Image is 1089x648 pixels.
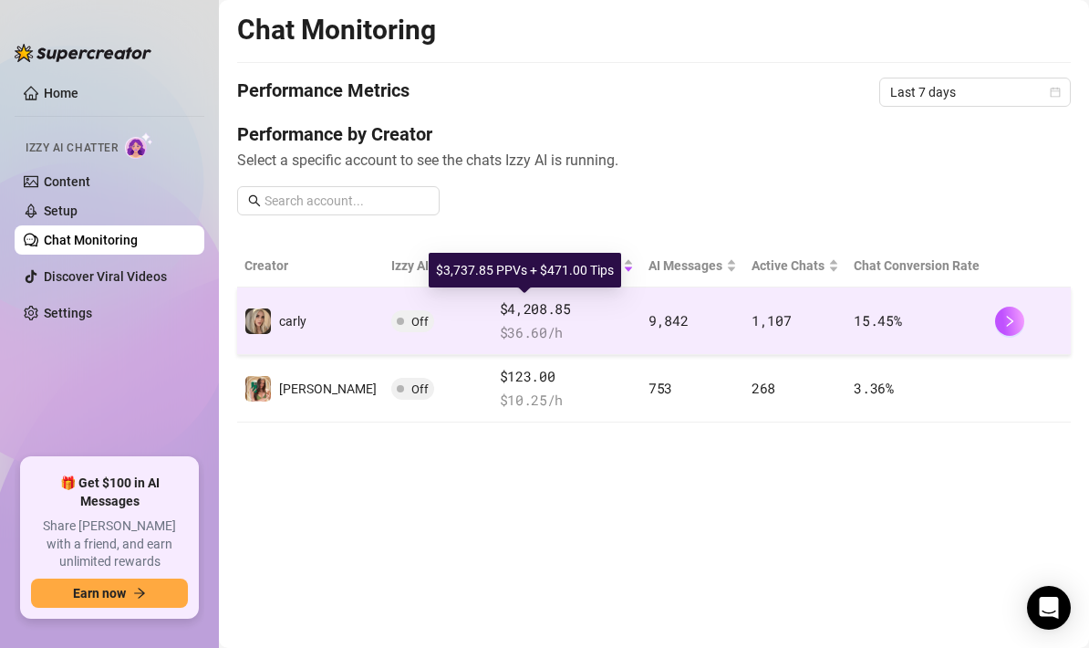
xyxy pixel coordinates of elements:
span: 🎁 Get $100 in AI Messages [31,475,188,510]
a: Chat Monitoring [44,233,138,247]
span: $4,208.85 [500,298,634,320]
span: carly [279,314,306,329]
span: Last 7 days [890,78,1060,106]
span: Izzy AI Chatter [26,140,118,157]
h2: Chat Monitoring [237,13,436,47]
span: search [248,194,261,207]
div: $3,737.85 PPVs + $471.00 Tips [429,253,621,287]
th: Total AI Sales & Tips [493,245,641,287]
span: Select a specific account to see the chats Izzy AI is running. [237,149,1071,172]
a: Home [44,86,78,100]
span: Share [PERSON_NAME] with a friend, and earn unlimited rewards [31,517,188,571]
span: 753 [648,379,672,397]
span: 15.45 % [854,311,901,329]
span: AI Messages [648,256,722,276]
a: Discover Viral Videos [44,269,167,284]
button: Earn nowarrow-right [31,579,188,608]
div: Open Intercom Messenger [1027,586,1071,630]
th: AI Messages [641,245,744,287]
span: 268 [752,379,775,397]
span: Earn now [73,586,126,601]
span: right [1003,315,1016,328]
span: arrow-right [133,587,146,600]
span: $ 36.60 /h [500,322,634,344]
img: fiona [245,376,271,402]
span: Off [411,382,429,396]
span: calendar [1050,87,1061,98]
th: Izzy AI Status [384,245,492,287]
span: [PERSON_NAME] [279,381,377,396]
span: 9,842 [648,311,689,329]
span: $ 10.25 /h [500,390,634,412]
span: Active Chats [752,256,825,276]
span: 3.36 % [854,379,894,397]
span: $123.00 [500,366,634,388]
a: Settings [44,306,92,320]
h4: Performance Metrics [237,78,410,107]
img: AI Chatter [125,132,153,159]
img: carly [245,308,271,334]
a: Content [44,174,90,189]
a: Setup [44,204,78,218]
th: Chat Conversion Rate [846,245,987,287]
h4: Performance by Creator [237,121,1071,147]
span: Izzy AI Status [391,256,470,276]
img: logo-BBDzfeDw.svg [15,44,151,62]
span: 1,107 [752,311,792,329]
th: Active Chats [744,245,846,287]
input: Search account... [264,191,429,211]
span: Off [411,315,429,329]
th: Creator [237,245,384,287]
button: right [995,307,1024,336]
